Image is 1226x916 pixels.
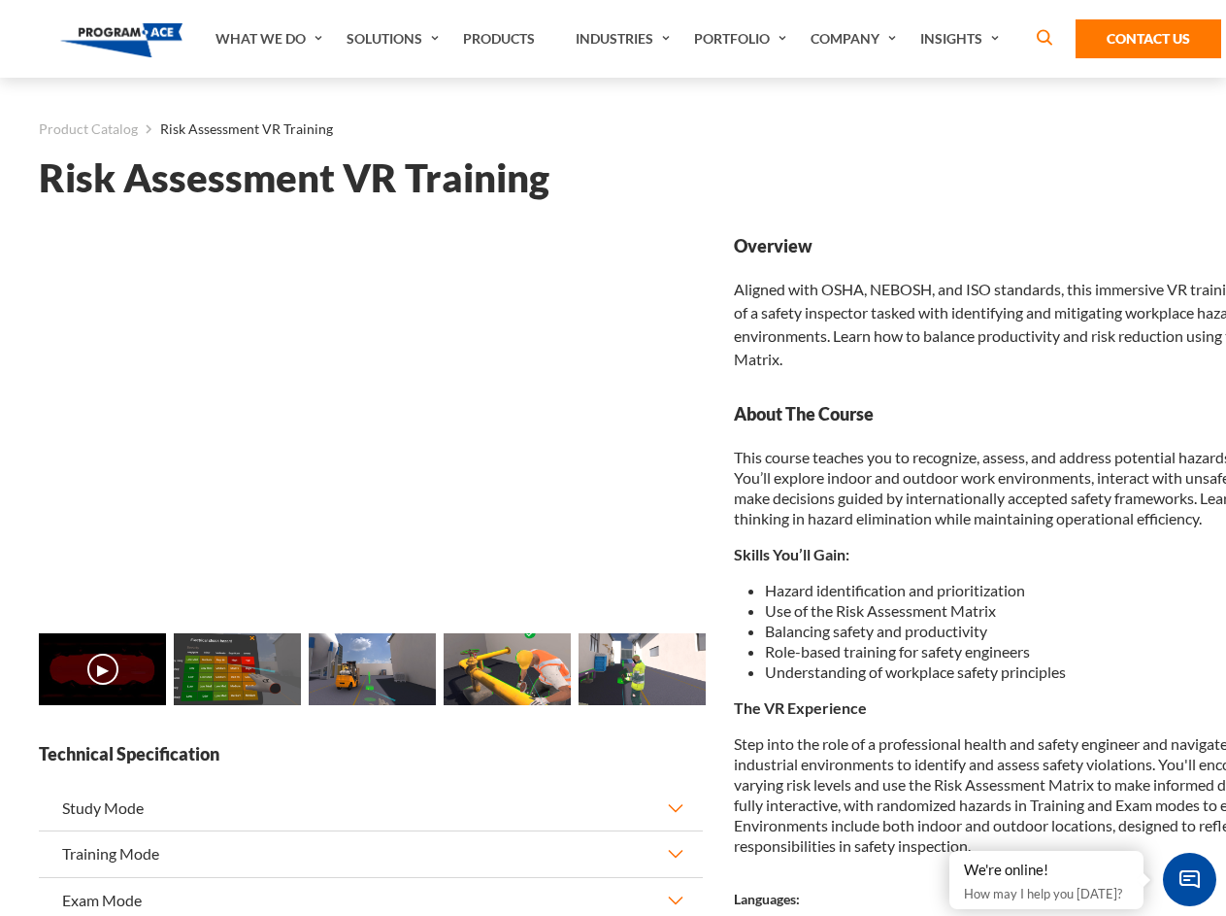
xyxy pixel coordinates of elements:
[964,882,1129,905] p: How may I help you [DATE]?
[579,633,706,705] img: Risk Assessment VR Training - Preview 4
[138,117,333,142] li: Risk Assessment VR Training
[964,861,1129,880] div: We're online!
[39,742,703,766] strong: Technical Specification
[87,654,118,685] button: ▶
[39,633,166,705] img: Risk Assessment VR Training - Video 0
[309,633,436,705] img: Risk Assessment VR Training - Preview 2
[734,891,800,907] strong: Languages:
[174,633,301,705] img: Risk Assessment VR Training - Preview 1
[1163,853,1216,906] span: Chat Widget
[60,23,183,57] img: Program-Ace
[444,633,571,705] img: Risk Assessment VR Training - Preview 3
[39,234,703,608] iframe: Risk Assessment VR Training - Video 0
[1076,19,1221,58] a: Contact Us
[39,786,703,831] button: Study Mode
[39,831,703,876] button: Training Mode
[39,117,138,142] a: Product Catalog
